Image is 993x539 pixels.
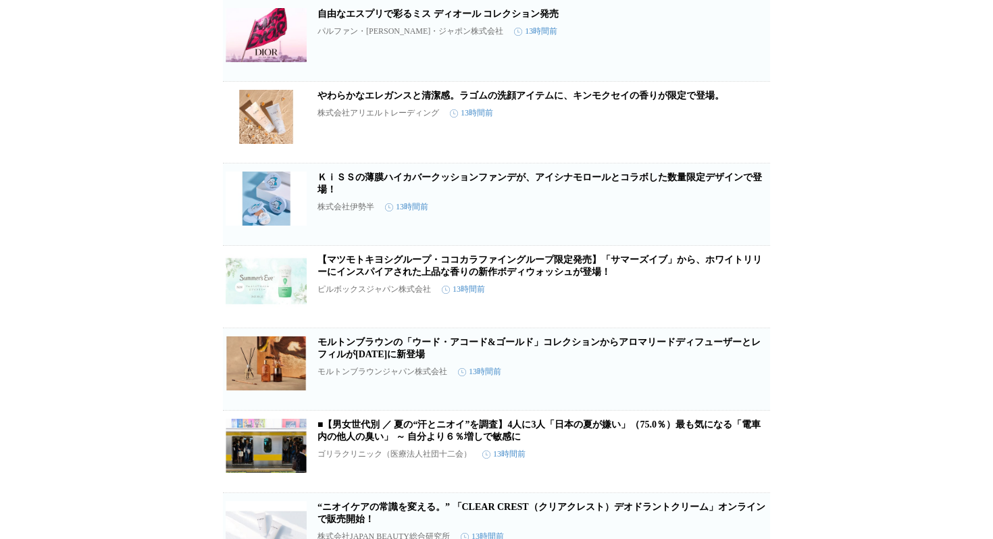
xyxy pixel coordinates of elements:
p: モルトンブラウンジャパン株式会社 [317,366,447,378]
a: ＫｉＳＳの薄膜ハイカバークッションファンデが、アイシナモロールとコラボした数量限定デザインで登場！ [317,172,762,195]
time: 13時間前 [450,107,493,119]
a: 【マツモトキヨシグループ・ココカラファイングループ限定発売】「サマーズイブ」から、ホワイトリリーにインスパイアされた上品な香りの新作ボディウォッシュが登場！ [317,255,762,277]
p: ゴリラクリニック（医療法人社団十二会） [317,448,472,460]
img: 自由なエスプリで彩るミス ディオール コレクション発売 [226,8,307,62]
p: 株式会社アリエルトレーディング [317,107,439,119]
time: 13時間前 [514,26,557,37]
img: ■【男女世代別 ／ 夏の“汗とニオイ”を調査】4人に3人「日本の夏が嫌い」（75.0％）最も気になる「電車内の他人の臭い」 ～ 自分より６％増しで敏感に [226,419,307,473]
img: 【マツモトキヨシグループ・ココカラファイングループ限定発売】「サマーズイブ」から、ホワイトリリーにインスパイアされた上品な香りの新作ボディウォッシュが登場！ [226,254,307,308]
a: 自由なエスプリで彩るミス ディオール コレクション発売 [317,9,559,19]
p: パルファン・[PERSON_NAME]・ジャポン株式会社 [317,26,503,37]
a: モルトンブラウンの「ウード・アコード&ゴールド」コレクションからアロマリードディフューザーとレフィルが[DATE]に新登場 [317,337,761,359]
time: 13時間前 [385,201,428,213]
img: モルトンブラウンの「ウード・アコード&ゴールド」コレクションからアロマリードディフューザーとレフィルが2025年9月3日(水)に新登場 [226,336,307,390]
a: ■【男女世代別 ／ 夏の“汗とニオイ”を調査】4人に3人「日本の夏が嫌い」（75.0％）最も気になる「電車内の他人の臭い」 ～ 自分より６％増しで敏感に [317,419,761,442]
time: 13時間前 [458,366,501,378]
time: 13時間前 [482,448,526,460]
time: 13時間前 [442,284,485,295]
a: やわらかなエレガンスと清潔感。ラゴムの洗顔アイテムに、キンモクセイの香りが限定で登場。 [317,91,724,101]
p: ピルボックスジャパン株式会社 [317,284,431,295]
img: ＫｉＳＳの薄膜ハイカバークッションファンデが、アイシナモロールとコラボした数量限定デザインで登場！ [226,172,307,226]
a: “ニオイケアの常識を変える。” 「CLEAR CREST（クリアクレスト）デオドラントクリーム」オンラインで販売開始！ [317,502,765,524]
img: やわらかなエレガンスと清潔感。ラゴムの洗顔アイテムに、キンモクセイの香りが限定で登場。 [226,90,307,144]
p: 株式会社伊勢半 [317,201,374,213]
